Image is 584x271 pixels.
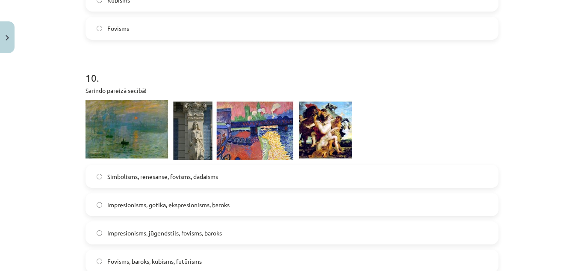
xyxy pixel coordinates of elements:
[97,259,102,264] input: Fovisms, baroks, kubisms, futūrisms
[97,202,102,208] input: Impresionisms, gotika, ekspresionisms, baroks
[107,24,129,33] span: Fovisms
[6,35,9,41] img: icon-close-lesson-0947bae3869378f0d4975bcd49f059093ad1ed9edebbc8119c70593378902aed.svg
[97,26,102,31] input: Fovisms
[107,172,218,181] span: Simbolisms, renesanse, fovisms, dadaisms
[97,230,102,236] input: Impresionisms, jūgendstils, fovisms, baroks
[107,257,202,266] span: Fovisms, baroks, kubisms, futūrisms
[97,174,102,179] input: Simbolisms, renesanse, fovisms, dadaisms
[107,200,230,209] span: Impresionisms, gotika, ekspresionisms, baroks
[107,229,222,238] span: Impresionisms, jūgendstils, fovisms, baroks
[86,57,498,83] h1: 10 .
[86,86,498,95] p: Sarindo pareizā secībā!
